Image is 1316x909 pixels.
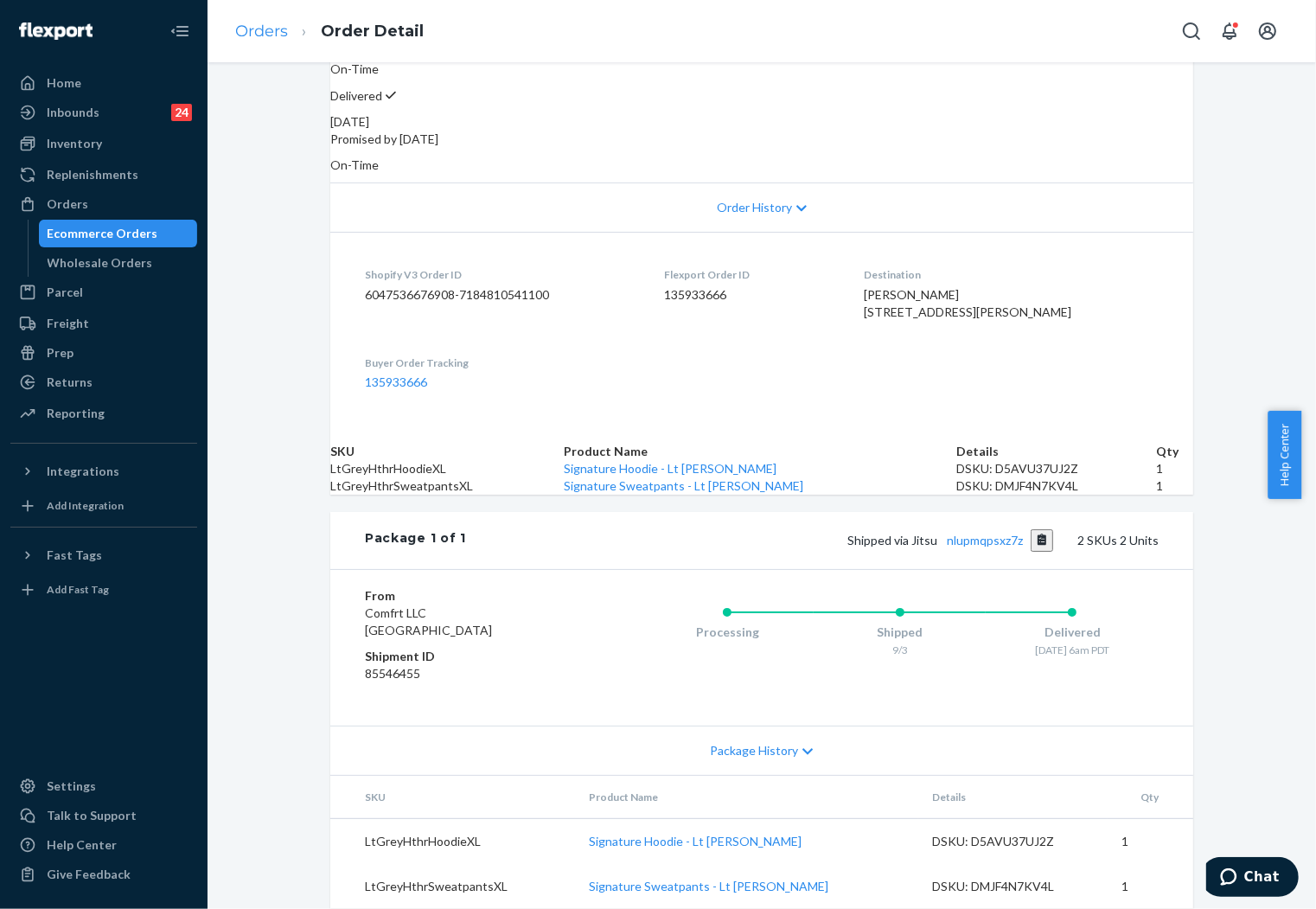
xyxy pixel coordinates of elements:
[47,374,93,391] div: Returns
[48,254,153,272] div: Wholesale Orders
[1206,857,1299,900] iframe: Opens a widget where you can chat to one of our agents
[1031,529,1054,552] button: Copy tracking number
[47,463,119,480] div: Integrations
[365,355,636,370] dt: Buyer Order Tracking
[365,286,636,304] dd: 6047536676908-7184810541100
[47,284,83,301] div: Parcel
[47,547,102,564] div: Fast Tags
[1212,14,1247,48] button: Open notifications
[10,772,197,800] a: Settings
[330,61,1193,78] p: On-Time
[47,836,117,854] div: Help Center
[330,818,575,864] td: LtGreyHthrHoodieXL
[235,22,288,41] a: Orders
[1108,776,1193,819] th: Qty
[330,443,564,460] th: SKU
[47,195,88,213] div: Orders
[918,776,1108,819] th: Details
[365,529,466,552] div: Package 1 of 1
[330,131,1193,148] p: Promised by [DATE]
[466,529,1159,552] div: 2 SKUs 2 Units
[710,742,798,759] span: Package History
[864,287,1071,319] span: [PERSON_NAME] [STREET_ADDRESS][PERSON_NAME]
[365,648,572,665] dt: Shipment ID
[1268,411,1301,499] button: Help Center
[47,866,131,883] div: Give Feedback
[641,624,814,641] div: Processing
[10,400,197,427] a: Reporting
[932,833,1095,850] div: DSKU: D5AVU37UJ2Z
[10,161,197,189] a: Replenishments
[365,665,572,682] dd: 85546455
[564,478,803,493] a: Signature Sweatpants - Lt [PERSON_NAME]
[330,776,575,819] th: SKU
[986,643,1159,657] div: [DATE] 6am PDT
[956,477,1156,495] div: DSKU: DMJF4N7KV4L
[10,190,197,218] a: Orders
[10,278,197,306] a: Parcel
[171,104,192,121] div: 24
[1174,14,1209,48] button: Open Search Box
[1156,477,1193,495] td: 1
[10,339,197,367] a: Prep
[47,166,138,183] div: Replenishments
[47,405,105,422] div: Reporting
[330,157,1193,174] p: On-Time
[163,14,197,48] button: Close Navigation
[47,344,73,362] div: Prep
[365,374,427,389] a: 135933666
[10,541,197,569] button: Fast Tags
[10,576,197,604] a: Add Fast Tag
[365,267,636,282] dt: Shopify V3 Order ID
[986,624,1159,641] div: Delivered
[717,199,792,216] span: Order History
[39,220,198,247] a: Ecommerce Orders
[330,113,1193,131] div: [DATE]
[330,86,1193,105] p: Delivered
[321,22,424,41] a: Order Detail
[564,461,776,476] a: Signature Hoodie - Lt [PERSON_NAME]
[10,130,197,157] a: Inventory
[10,861,197,888] button: Give Feedback
[10,458,197,485] button: Integrations
[10,69,197,97] a: Home
[10,368,197,396] a: Returns
[956,443,1156,460] th: Details
[564,443,956,460] th: Product Name
[864,267,1159,282] dt: Destination
[47,74,81,92] div: Home
[365,587,572,605] dt: From
[47,778,96,795] div: Settings
[10,310,197,337] a: Freight
[47,315,89,332] div: Freight
[365,605,492,637] span: Comfrt LLC [GEOGRAPHIC_DATA]
[664,286,837,304] dd: 135933666
[47,104,99,121] div: Inbounds
[1156,460,1193,477] td: 1
[1156,443,1193,460] th: Qty
[1108,864,1193,909] td: 1
[10,99,197,126] a: Inbounds24
[330,460,564,477] td: LtGreyHthrHoodieXL
[575,776,917,819] th: Product Name
[932,878,1095,895] div: DSKU: DMJF4N7KV4L
[221,6,438,57] ol: breadcrumbs
[10,831,197,859] a: Help Center
[814,624,987,641] div: Shipped
[19,22,93,40] img: Flexport logo
[589,879,828,893] a: Signature Sweatpants - Lt [PERSON_NAME]
[48,225,158,242] div: Ecommerce Orders
[1250,14,1285,48] button: Open account menu
[814,643,987,657] div: 9/3
[664,267,837,282] dt: Flexport Order ID
[589,834,802,848] a: Signature Hoodie - Lt [PERSON_NAME]
[848,533,1054,547] span: Shipped via Jitsu
[39,249,198,277] a: Wholesale Orders
[47,807,137,824] div: Talk to Support
[948,533,1024,547] a: nlupmqpsxz7z
[10,492,197,520] a: Add Integration
[47,498,124,513] div: Add Integration
[956,460,1156,477] div: DSKU: D5AVU37UJ2Z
